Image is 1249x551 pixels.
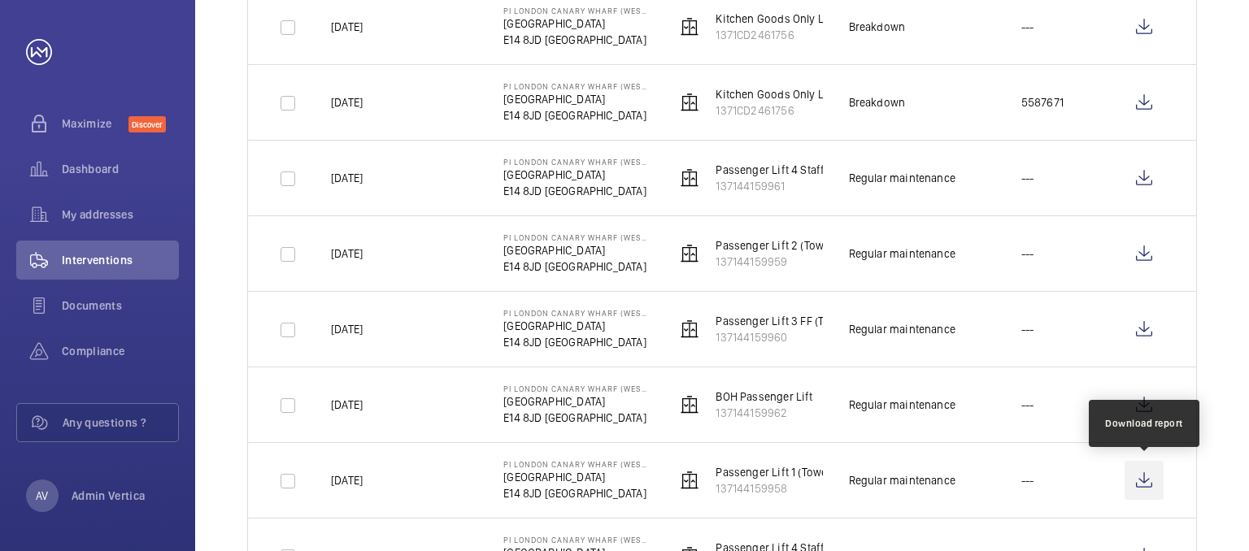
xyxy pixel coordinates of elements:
span: Maximize [62,115,128,132]
img: elevator.svg [680,17,699,37]
p: [GEOGRAPHIC_DATA] [503,393,650,410]
img: elevator.svg [680,93,699,112]
img: elevator.svg [680,244,699,263]
p: E14 8JD [GEOGRAPHIC_DATA] [503,334,650,350]
p: [GEOGRAPHIC_DATA] [503,91,650,107]
p: Passenger Lift 3 FF (Tower) [716,313,851,329]
p: E14 8JD [GEOGRAPHIC_DATA] [503,183,650,199]
p: Admin Vertica [72,488,146,504]
p: 137144159961 [716,178,956,194]
div: Regular maintenance [849,397,955,413]
span: Discover [128,116,166,132]
p: --- [1021,321,1034,337]
p: --- [1021,472,1034,488]
span: Documents [62,297,179,314]
p: 137144159962 [716,405,812,421]
p: E14 8JD [GEOGRAPHIC_DATA] [503,107,650,124]
p: [DATE] [331,245,363,262]
p: [DATE] [331,94,363,111]
p: PI London Canary Wharf (Westferry) [503,384,650,393]
img: elevator.svg [680,168,699,188]
div: Regular maintenance [849,321,955,337]
p: Kitchen Goods Only Lift [716,86,834,102]
div: Regular maintenance [849,245,955,262]
p: [DATE] [331,321,363,337]
p: 137144159960 [716,329,851,345]
p: [DATE] [331,170,363,186]
p: PI London Canary Wharf (Westferry) [503,459,650,469]
p: E14 8JD [GEOGRAPHIC_DATA] [503,258,650,275]
p: [DATE] [331,397,363,413]
img: elevator.svg [680,395,699,414]
span: Interventions [62,252,179,268]
div: Regular maintenance [849,472,955,488]
p: [DATE] [331,472,363,488]
span: My addresses [62,206,179,223]
p: 137144159959 [716,254,837,270]
p: AV [36,488,48,504]
p: [GEOGRAPHIC_DATA] [503,15,650,32]
p: Passenger Lift 2 (Tower) [716,237,837,254]
p: Passenger Lift 4 Staff/Guest FF [PERSON_NAME] [716,162,956,178]
p: 1371CD2461756 [716,102,834,119]
p: BOH Passenger Lift [716,388,812,405]
p: 5587671 [1021,94,1064,111]
p: E14 8JD [GEOGRAPHIC_DATA] [503,485,650,501]
p: PI London Canary Wharf (Westferry) [503,6,650,15]
p: [GEOGRAPHIC_DATA] [503,167,650,183]
span: Compliance [62,343,179,359]
p: 137144159958 [716,480,834,497]
p: --- [1021,397,1034,413]
p: Passenger Lift 1 (Tower) [716,464,834,480]
span: Dashboard [62,161,179,177]
p: PI London Canary Wharf (Westferry) [503,232,650,242]
p: --- [1021,19,1034,35]
p: PI London Canary Wharf (Westferry) [503,308,650,318]
p: PI London Canary Wharf (Westferry) [503,157,650,167]
p: Kitchen Goods Only Lift [716,11,834,27]
p: [GEOGRAPHIC_DATA] [503,469,650,485]
span: Any questions ? [63,414,178,431]
div: Regular maintenance [849,170,955,186]
p: [GEOGRAPHIC_DATA] [503,318,650,334]
p: PI London Canary Wharf (Westferry) [503,535,650,544]
p: E14 8JD [GEOGRAPHIC_DATA] [503,32,650,48]
p: E14 8JD [GEOGRAPHIC_DATA] [503,410,650,426]
div: Download report [1105,416,1183,431]
p: [GEOGRAPHIC_DATA] [503,242,650,258]
div: Breakdown [849,19,906,35]
p: --- [1021,170,1034,186]
p: [DATE] [331,19,363,35]
img: elevator.svg [680,319,699,339]
img: elevator.svg [680,471,699,490]
p: --- [1021,245,1034,262]
div: Breakdown [849,94,906,111]
p: 1371CD2461756 [716,27,834,43]
p: PI London Canary Wharf (Westferry) [503,81,650,91]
